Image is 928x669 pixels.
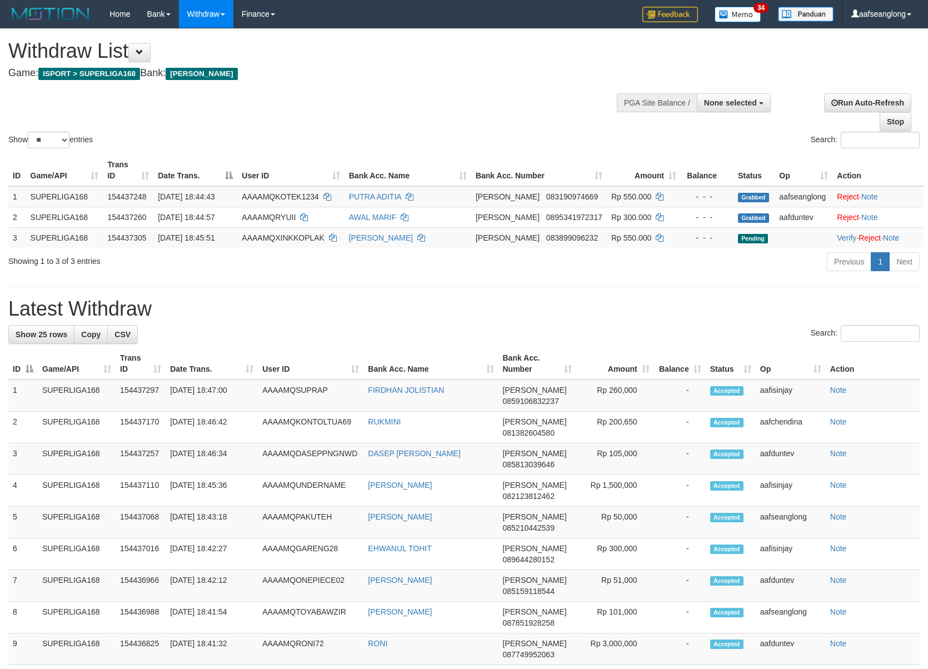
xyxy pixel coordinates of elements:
span: Accepted [710,513,744,522]
th: Action [826,348,920,380]
td: [DATE] 18:43:18 [166,507,258,538]
span: Rp 550.000 [611,233,651,242]
td: aafchendina [756,412,826,443]
th: Date Trans.: activate to sort column descending [153,154,237,186]
td: aafduntev [756,633,826,665]
a: Note [861,192,878,201]
label: Search: [811,132,920,148]
span: [PERSON_NAME] [503,386,567,395]
th: Bank Acc. Number: activate to sort column ascending [498,348,576,380]
td: 154437110 [116,475,166,507]
span: Copy 081382604580 to clipboard [503,428,555,437]
a: Note [830,481,847,490]
a: Reject [837,192,859,201]
th: Bank Acc. Name: activate to sort column ascending [363,348,498,380]
td: AAAAMQONEPIECE02 [258,570,363,602]
th: User ID: activate to sort column ascending [258,348,363,380]
td: 154437297 [116,380,166,412]
span: [PERSON_NAME] [476,192,540,201]
a: [PERSON_NAME] [368,512,432,521]
a: AWAL MARIF [349,213,397,222]
a: Show 25 rows [8,325,74,344]
span: Copy 085210442539 to clipboard [503,523,555,532]
span: AAAAMQKOTEK1234 [242,192,319,201]
th: Status [734,154,775,186]
td: [DATE] 18:47:00 [166,380,258,412]
th: Op: activate to sort column ascending [775,154,832,186]
a: Reject [859,233,881,242]
td: 2 [8,207,26,227]
span: 154437260 [107,213,146,222]
span: Accepted [710,481,744,491]
div: - - - [685,212,729,223]
span: Copy 087749952063 to clipboard [503,650,555,659]
span: AAAAMQRYUII [242,213,296,222]
th: User ID: activate to sort column ascending [237,154,344,186]
td: Rp 300,000 [576,538,654,570]
span: Copy 087851928258 to clipboard [503,618,555,627]
a: Stop [880,112,911,131]
span: Grabbed [738,193,769,202]
th: Bank Acc. Name: activate to sort column ascending [345,154,471,186]
td: SUPERLIGA168 [38,538,116,570]
label: Show entries [8,132,93,148]
td: 154437170 [116,412,166,443]
td: aafseanglong [756,602,826,633]
td: - [654,633,706,665]
td: 6 [8,538,38,570]
span: CSV [114,330,131,339]
td: [DATE] 18:42:27 [166,538,258,570]
span: Accepted [710,640,744,649]
a: RONI [368,639,387,648]
a: Note [830,607,847,616]
td: SUPERLIGA168 [26,186,103,207]
td: 4 [8,475,38,507]
a: Note [861,213,878,222]
th: Amount: activate to sort column ascending [607,154,681,186]
a: [PERSON_NAME] [368,576,432,585]
td: aafduntev [775,207,832,227]
td: AAAAMQSUPRAP [258,380,363,412]
td: [DATE] 18:41:32 [166,633,258,665]
td: AAAAMQPAKUTEH [258,507,363,538]
th: Status: activate to sort column ascending [706,348,756,380]
td: SUPERLIGA168 [38,443,116,475]
td: [DATE] 18:46:34 [166,443,258,475]
td: 2 [8,412,38,443]
td: AAAAMQUNDERNAME [258,475,363,507]
th: Date Trans.: activate to sort column ascending [166,348,258,380]
a: 1 [871,252,890,271]
img: panduan.png [778,7,834,22]
td: aafduntev [756,443,826,475]
span: [PERSON_NAME] [166,68,237,80]
td: 154437068 [116,507,166,538]
span: Copy 0859106832237 to clipboard [503,397,559,406]
td: 5 [8,507,38,538]
span: [PERSON_NAME] [503,417,567,426]
td: SUPERLIGA168 [38,602,116,633]
span: Copy 082123812462 to clipboard [503,492,555,501]
td: - [654,507,706,538]
td: · · [832,227,924,248]
span: [PERSON_NAME] [503,481,567,490]
td: aafseanglong [756,507,826,538]
td: AAAAMQTOYABAWZIR [258,602,363,633]
td: Rp 101,000 [576,602,654,633]
td: AAAAMQRONI72 [258,633,363,665]
td: SUPERLIGA168 [38,380,116,412]
td: aafseanglong [775,186,832,207]
div: PGA Site Balance / [617,93,697,112]
td: Rp 200,650 [576,412,654,443]
a: Run Auto-Refresh [824,93,911,112]
td: · [832,186,924,207]
td: Rp 260,000 [576,380,654,412]
span: Rp 550.000 [611,192,651,201]
a: DASEP [PERSON_NAME] [368,449,460,458]
a: Reject [837,213,859,222]
td: - [654,538,706,570]
span: Accepted [710,545,744,554]
th: Trans ID: activate to sort column ascending [116,348,166,380]
span: [PERSON_NAME] [503,607,567,616]
a: Note [830,386,847,395]
span: Accepted [710,450,744,459]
